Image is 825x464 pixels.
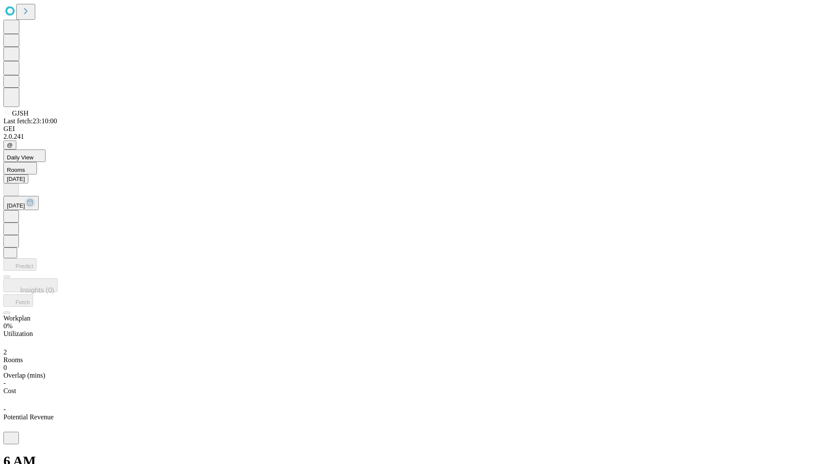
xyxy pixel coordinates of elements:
button: @ [3,140,16,150]
span: Insights (0) [20,287,54,294]
span: 0 [3,364,7,371]
span: Rooms [7,167,25,173]
span: 0% [3,322,12,330]
span: - [3,379,6,387]
div: 2.0.241 [3,133,822,140]
button: [DATE] [3,174,28,183]
span: Workplan [3,314,31,322]
span: Potential Revenue [3,413,54,421]
button: [DATE] [3,196,39,210]
span: [DATE] [7,202,25,209]
span: 2 [3,348,7,356]
span: GJSH [12,110,28,117]
button: Rooms [3,162,37,174]
span: @ [7,142,13,148]
button: Fetch [3,294,33,307]
span: Utilization [3,330,33,337]
span: Last fetch: 23:10:00 [3,117,57,125]
button: Insights (0) [3,278,58,292]
div: GEI [3,125,822,133]
span: Daily View [7,154,34,161]
span: - [3,406,6,413]
span: Overlap (mins) [3,372,45,379]
span: Rooms [3,356,23,363]
button: Daily View [3,150,46,162]
button: Predict [3,258,37,271]
span: Cost [3,387,16,394]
